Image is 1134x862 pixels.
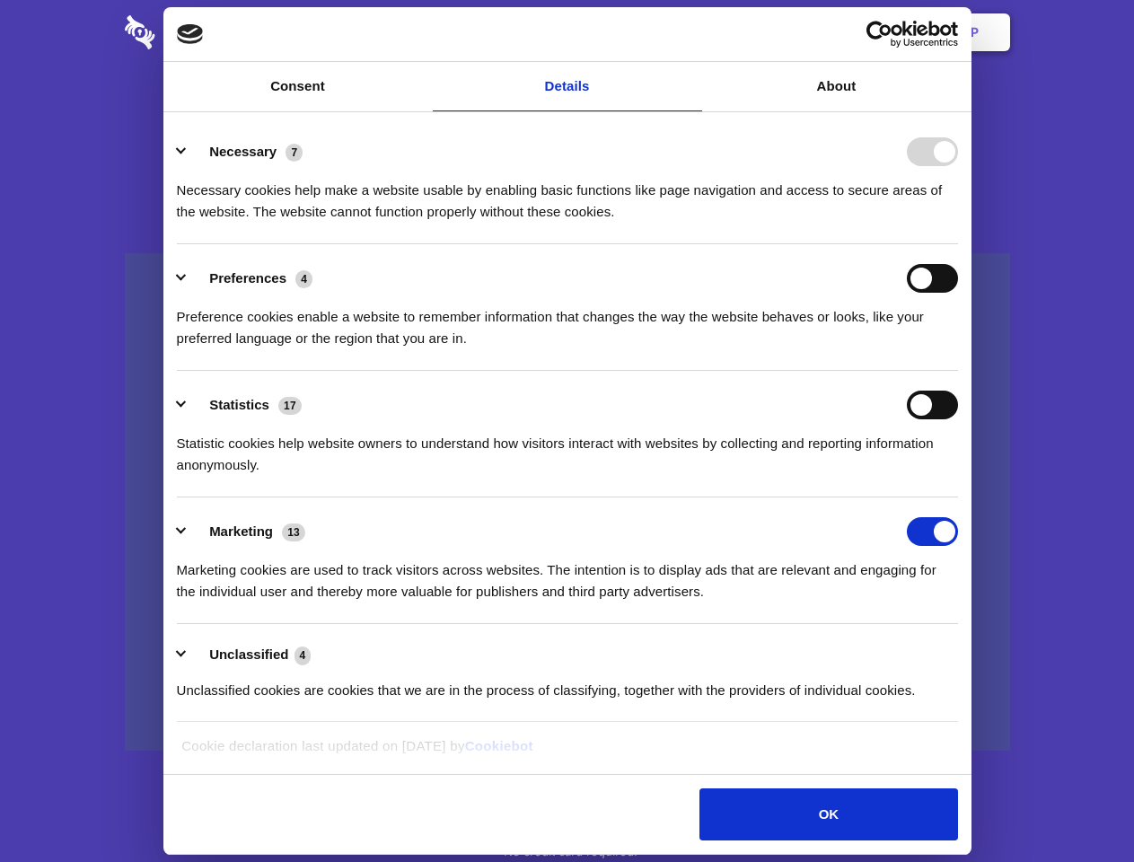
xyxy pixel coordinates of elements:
label: Necessary [209,144,277,159]
a: About [702,62,971,111]
label: Preferences [209,270,286,286]
label: Statistics [209,397,269,412]
span: 17 [278,397,302,415]
div: Necessary cookies help make a website usable by enabling basic functions like page navigation and... [177,166,958,223]
h4: Auto-redaction of sensitive data, encrypted data sharing and self-destructing private chats. Shar... [125,163,1010,223]
a: Contact [728,4,811,60]
div: Statistic cookies help website owners to understand how visitors interact with websites by collec... [177,419,958,476]
iframe: Drift Widget Chat Controller [1044,772,1112,840]
span: 4 [294,646,312,664]
button: Marketing (13) [177,517,317,546]
a: Wistia video thumbnail [125,253,1010,752]
button: Unclassified (4) [177,644,322,666]
a: Details [433,62,702,111]
button: Statistics (17) [177,391,313,419]
img: logo-wordmark-white-trans-d4663122ce5f474addd5e946df7df03e33cb6a1c49d2221995e7729f52c070b2.svg [125,15,278,49]
span: 7 [286,144,303,162]
label: Marketing [209,523,273,539]
h1: Eliminate Slack Data Loss. [125,81,1010,145]
div: Cookie declaration last updated on [DATE] by [168,735,966,770]
a: Cookiebot [465,738,533,753]
button: Necessary (7) [177,137,314,166]
a: Usercentrics Cookiebot - opens in a new window [801,21,958,48]
a: Consent [163,62,433,111]
span: 4 [295,270,312,288]
span: 13 [282,523,305,541]
a: Pricing [527,4,605,60]
div: Preference cookies enable a website to remember information that changes the way the website beha... [177,293,958,349]
button: OK [699,788,957,840]
div: Unclassified cookies are cookies that we are in the process of classifying, together with the pro... [177,666,958,701]
a: Login [814,4,892,60]
img: logo [177,24,204,44]
button: Preferences (4) [177,264,324,293]
div: Marketing cookies are used to track visitors across websites. The intention is to display ads tha... [177,546,958,603]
